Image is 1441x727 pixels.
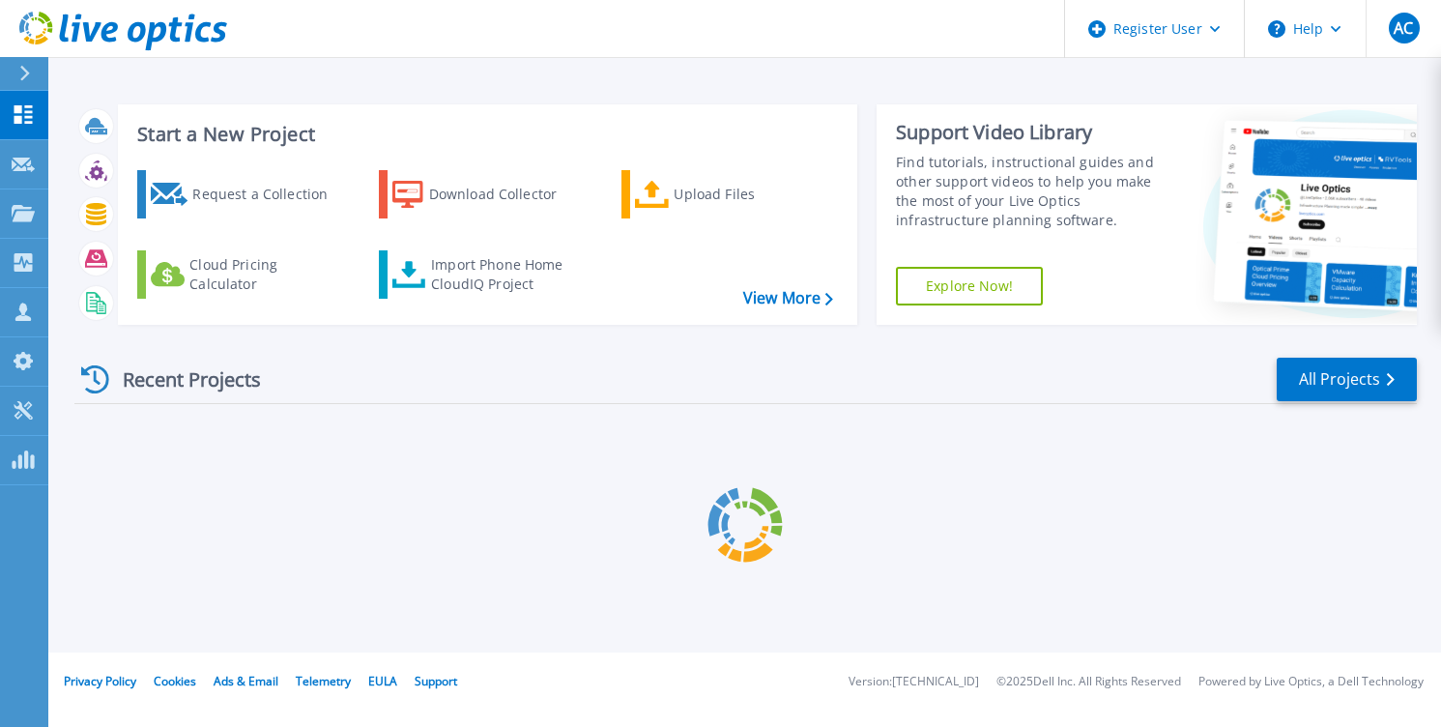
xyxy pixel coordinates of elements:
h3: Start a New Project [137,124,832,145]
span: AC [1394,20,1413,36]
li: Powered by Live Optics, a Dell Technology [1198,676,1424,688]
a: Support [415,673,457,689]
a: All Projects [1277,358,1417,401]
div: Cloud Pricing Calculator [189,255,344,294]
li: © 2025 Dell Inc. All Rights Reserved [996,676,1181,688]
a: EULA [368,673,397,689]
a: Explore Now! [896,267,1043,305]
div: Recent Projects [74,356,287,403]
a: Cloud Pricing Calculator [137,250,353,299]
a: Download Collector [379,170,594,218]
div: Import Phone Home CloudIQ Project [431,255,582,294]
div: Support Video Library [896,120,1167,145]
li: Version: [TECHNICAL_ID] [849,676,979,688]
div: Download Collector [429,175,584,214]
a: Upload Files [621,170,837,218]
a: Request a Collection [137,170,353,218]
a: Telemetry [296,673,351,689]
div: Request a Collection [192,175,347,214]
a: View More [743,289,833,307]
a: Ads & Email [214,673,278,689]
div: Upload Files [674,175,828,214]
div: Find tutorials, instructional guides and other support videos to help you make the most of your L... [896,153,1167,230]
a: Privacy Policy [64,673,136,689]
a: Cookies [154,673,196,689]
